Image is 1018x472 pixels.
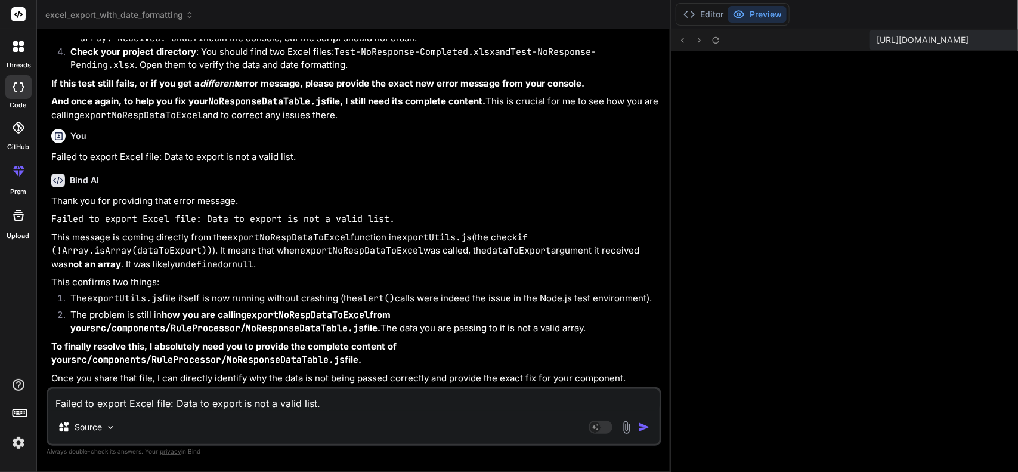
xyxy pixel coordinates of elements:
[70,174,99,186] h6: Bind AI
[61,45,659,72] li: : You should find two Excel files: and . Open them to verify the data and date formatting.
[90,322,364,334] code: src/components/RuleProcessor/NoResponseDataTable.js
[620,421,633,434] img: attachment
[70,130,86,142] h6: You
[51,341,399,366] strong: To finally resolve this, I absolutely need you to provide the complete content of your file.
[300,245,423,257] code: exportNoRespDataToExcel
[106,422,116,433] img: Pick Models
[7,231,30,241] label: Upload
[877,34,969,46] span: [URL][DOMAIN_NAME]
[638,421,650,433] img: icon
[87,292,162,304] code: exportUtils.js
[51,78,584,89] strong: If this test still fails, or if you get a error message, please provide the exact new error messa...
[10,100,27,110] label: code
[246,309,370,321] code: exportNoRespDataToExcel
[45,9,194,21] span: excel_export_with_date_formatting
[51,276,659,289] p: This confirms two things:
[75,421,102,433] p: Source
[7,142,29,152] label: GitHub
[51,231,659,272] p: This message is coming directly from the function in (the check ). It means that when was called,...
[71,354,345,366] code: src/components/RuleProcessor/NoResponseDataTable.js
[357,292,395,304] code: alert()
[334,46,495,58] code: Test-NoResponse-Completed.xlsx
[160,448,181,455] span: privacy
[208,95,326,107] code: NoResponseDataTable.js
[10,187,26,197] label: prem
[5,60,31,70] label: threads
[51,195,659,208] p: Thank you for providing that error message.
[61,292,659,309] li: The file itself is now running without crashing (the calls were indeed the issue in the Node.js t...
[679,6,728,23] button: Editor
[47,446,661,457] p: Always double-check its answers. Your in Bind
[51,150,659,164] p: Failed to export Excel file: Data to export is not a valid list.
[232,258,253,270] code: null
[79,109,203,121] code: exportNoRespDataToExcel
[487,245,551,257] code: dataToExport
[51,95,485,107] strong: And once again, to help you fix your file, I still need its complete content.
[200,78,237,89] em: different
[68,258,121,270] strong: not an array
[51,213,395,225] code: Failed to export Excel file: Data to export is not a valid list.
[51,95,659,122] p: This is crucial for me to see how you are calling and to correct any issues there.
[8,433,29,453] img: settings
[70,309,391,334] strong: how you are calling from your file.
[61,309,659,335] li: The problem is still in The data you are passing to it is not a valid array.
[227,232,351,243] code: exportNoRespDataToExcel
[70,46,196,57] strong: Check your project directory
[51,372,659,385] p: Once you share that file, I can directly identify why the data is not being passed correctly and ...
[397,232,472,243] code: exportUtils.js
[175,258,223,270] code: undefined
[728,6,787,23] button: Preview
